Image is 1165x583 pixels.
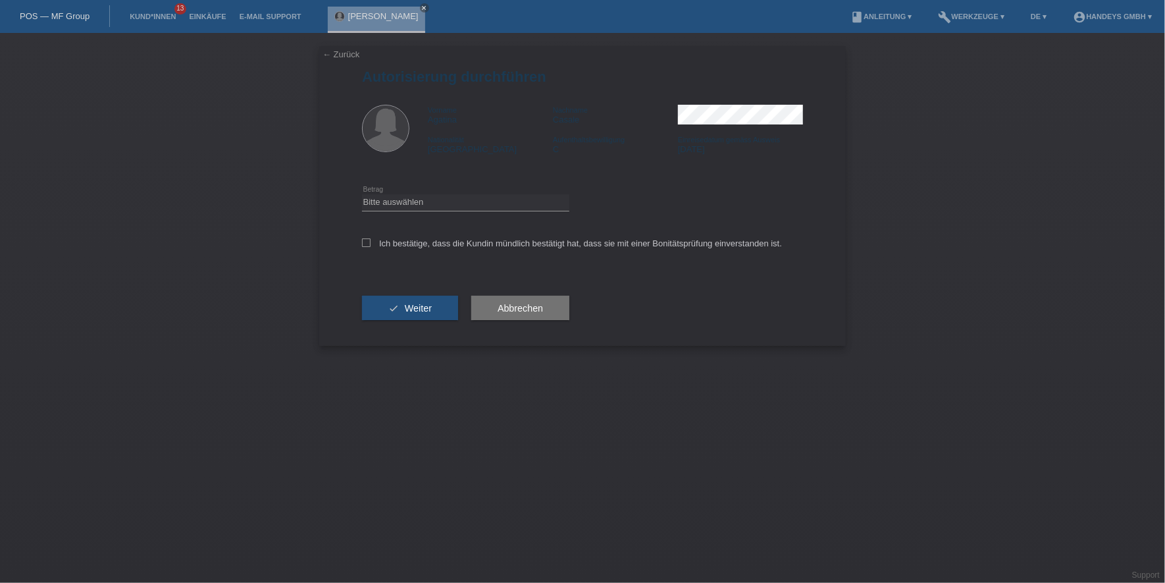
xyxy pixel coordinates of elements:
[553,134,678,154] div: C
[1066,13,1158,20] a: account_circleHandeys GmbH ▾
[428,134,553,154] div: [GEOGRAPHIC_DATA]
[1073,11,1086,24] i: account_circle
[1132,570,1160,580] a: Support
[471,296,569,321] button: Abbrechen
[388,303,399,314] i: check
[323,49,359,59] a: ← Zurück
[428,106,457,114] span: Vorname
[428,105,553,125] div: Agatina
[939,11,952,24] i: build
[553,106,588,114] span: Nachname
[421,5,428,11] i: close
[844,13,918,20] a: bookAnleitung ▾
[362,238,782,248] label: Ich bestätige, dass die Kundin mündlich bestätigt hat, dass sie mit einer Bonitätsprüfung einvers...
[553,105,678,125] div: Casale
[233,13,308,20] a: E-Mail Support
[20,11,90,21] a: POS — MF Group
[362,296,458,321] button: check Weiter
[420,3,429,13] a: close
[678,134,803,154] div: [DATE]
[174,3,186,14] span: 13
[405,303,432,314] span: Weiter
[428,136,464,144] span: Nationalität
[182,13,232,20] a: Einkäufe
[362,69,803,85] h1: Autorisierung durchführen
[678,136,780,144] span: Einreisedatum gemäss Ausweis
[348,11,419,21] a: [PERSON_NAME]
[498,303,543,314] span: Abbrechen
[850,11,864,24] i: book
[932,13,1012,20] a: buildWerkzeuge ▾
[123,13,182,20] a: Kund*innen
[1024,13,1053,20] a: DE ▾
[553,136,625,144] span: Aufenthaltsbewilligung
